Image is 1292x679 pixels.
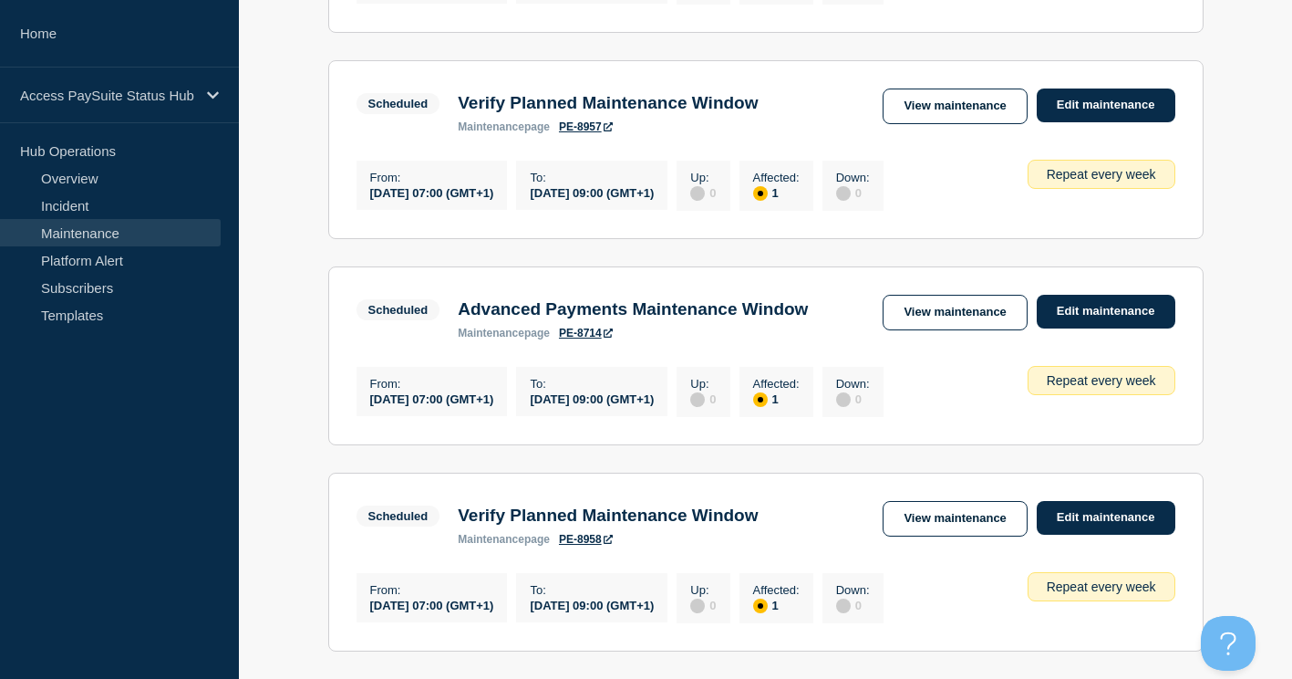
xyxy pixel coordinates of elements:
div: disabled [690,599,705,613]
div: disabled [690,392,705,407]
h3: Advanced Payments Maintenance Window [458,299,808,319]
div: Scheduled [368,303,429,317]
p: To : [530,377,654,391]
div: 0 [836,597,870,613]
div: Scheduled [368,97,429,110]
div: Repeat every week [1028,160,1175,189]
p: Down : [836,377,870,391]
div: [DATE] 09:00 (GMT+1) [530,597,654,612]
div: affected [753,599,768,613]
p: Affected : [753,377,800,391]
div: disabled [690,186,705,201]
div: 1 [753,391,800,407]
p: Affected : [753,583,800,597]
p: To : [530,583,654,597]
div: 1 [753,597,800,613]
div: disabled [836,599,851,613]
p: Up : [690,377,716,391]
div: disabled [836,392,851,407]
p: From : [370,377,494,391]
a: Edit maintenance [1037,89,1175,122]
span: maintenance [458,120,524,133]
span: maintenance [458,327,524,339]
a: Edit maintenance [1037,501,1175,535]
div: 0 [690,391,716,407]
a: View maintenance [883,295,1027,330]
a: View maintenance [883,501,1027,537]
div: disabled [836,186,851,201]
p: page [458,327,550,339]
div: 1 [753,184,800,201]
div: 0 [690,184,716,201]
iframe: Help Scout Beacon - Open [1201,616,1256,671]
p: Up : [690,583,716,597]
p: From : [370,171,494,184]
a: View maintenance [883,89,1027,124]
p: From : [370,583,494,597]
div: 0 [836,184,870,201]
h3: Verify Planned Maintenance Window [458,93,758,113]
p: Down : [836,583,870,597]
div: Repeat every week [1028,366,1175,395]
a: PE-8957 [559,120,613,133]
div: 0 [690,597,716,613]
a: PE-8958 [559,533,613,546]
div: [DATE] 07:00 (GMT+1) [370,391,494,406]
p: Down : [836,171,870,184]
span: maintenance [458,533,524,546]
div: [DATE] 09:00 (GMT+1) [530,184,654,200]
div: [DATE] 07:00 (GMT+1) [370,597,494,612]
p: Access PaySuite Status Hub [20,88,195,103]
div: Repeat every week [1028,572,1175,601]
p: page [458,120,550,133]
div: affected [753,392,768,407]
h3: Verify Planned Maintenance Window [458,506,758,526]
div: [DATE] 07:00 (GMT+1) [370,184,494,200]
div: [DATE] 09:00 (GMT+1) [530,391,654,406]
a: Edit maintenance [1037,295,1175,329]
p: Up : [690,171,716,184]
div: affected [753,186,768,201]
a: PE-8714 [559,327,613,339]
div: 0 [836,391,870,407]
p: Affected : [753,171,800,184]
div: Scheduled [368,509,429,523]
p: To : [530,171,654,184]
p: page [458,533,550,546]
